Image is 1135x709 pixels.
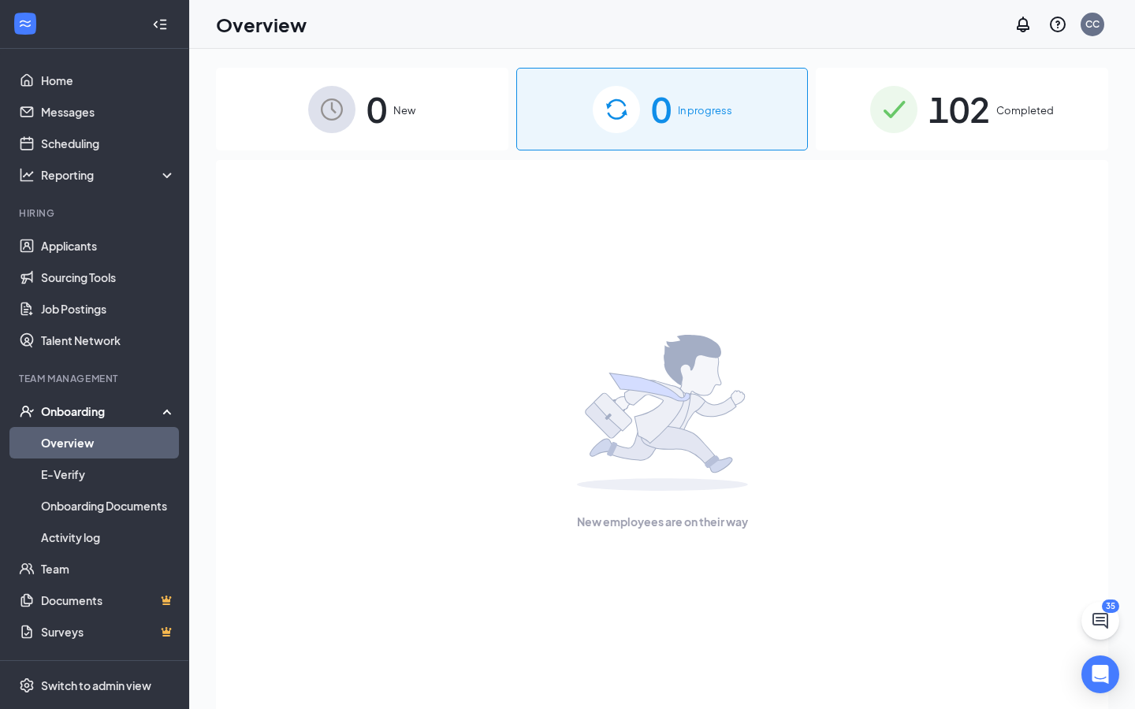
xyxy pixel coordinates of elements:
div: Onboarding [41,403,162,419]
div: CC [1085,17,1100,31]
a: SurveysCrown [41,616,176,648]
svg: QuestionInfo [1048,15,1067,34]
span: New [393,102,415,118]
span: 0 [367,82,387,136]
a: Applicants [41,230,176,262]
svg: Notifications [1014,15,1033,34]
h1: Overview [216,11,307,38]
a: DocumentsCrown [41,585,176,616]
div: 35 [1102,599,1119,613]
a: Team [41,553,176,585]
svg: Settings [19,677,35,693]
div: Switch to admin view [41,677,151,693]
a: Messages [41,96,176,128]
a: Onboarding Documents [41,490,176,522]
a: Scheduling [41,128,176,159]
svg: Analysis [19,167,35,183]
button: ChatActive [1081,602,1119,640]
a: Overview [41,427,176,458]
span: Completed [996,102,1054,118]
span: In progress [678,102,732,118]
svg: ChatActive [1091,611,1110,630]
svg: WorkstreamLogo [17,16,33,32]
div: Reporting [41,167,177,183]
a: Talent Network [41,325,176,356]
a: Activity log [41,522,176,553]
svg: Collapse [152,17,168,32]
svg: UserCheck [19,403,35,419]
a: Sourcing Tools [41,262,176,293]
div: Open Intercom Messenger [1081,655,1119,693]
span: 0 [651,82,672,136]
a: Home [41,65,176,96]
span: New employees are on their way [577,513,748,530]
a: E-Verify [41,458,176,490]
div: Hiring [19,206,173,220]
div: Team Management [19,372,173,385]
span: 102 [928,82,990,136]
a: Job Postings [41,293,176,325]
